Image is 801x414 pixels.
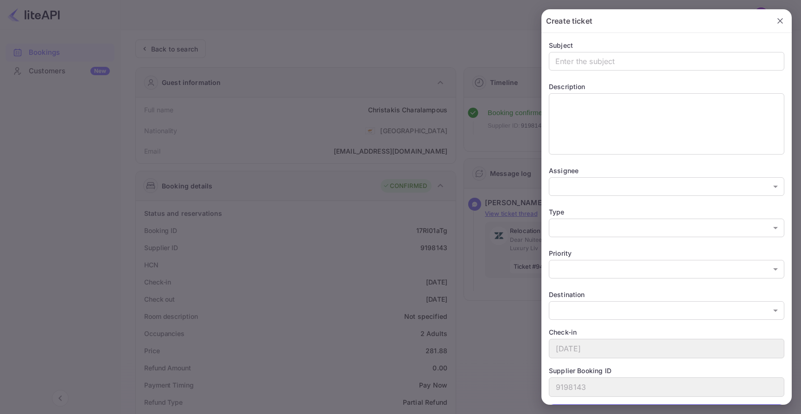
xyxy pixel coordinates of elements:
[546,15,592,26] p: Create ticket
[549,339,784,358] input: checkin
[549,82,784,91] div: Description
[549,52,784,71] input: Enter the subject
[549,366,784,375] div: Supplier Booking ID
[549,290,784,299] div: Destination
[549,166,784,175] div: Assignee
[549,327,784,337] div: Check-in
[549,40,784,50] div: Subject
[549,378,784,396] input: Enter the ID
[549,248,784,258] div: Priority
[549,207,784,217] div: Type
